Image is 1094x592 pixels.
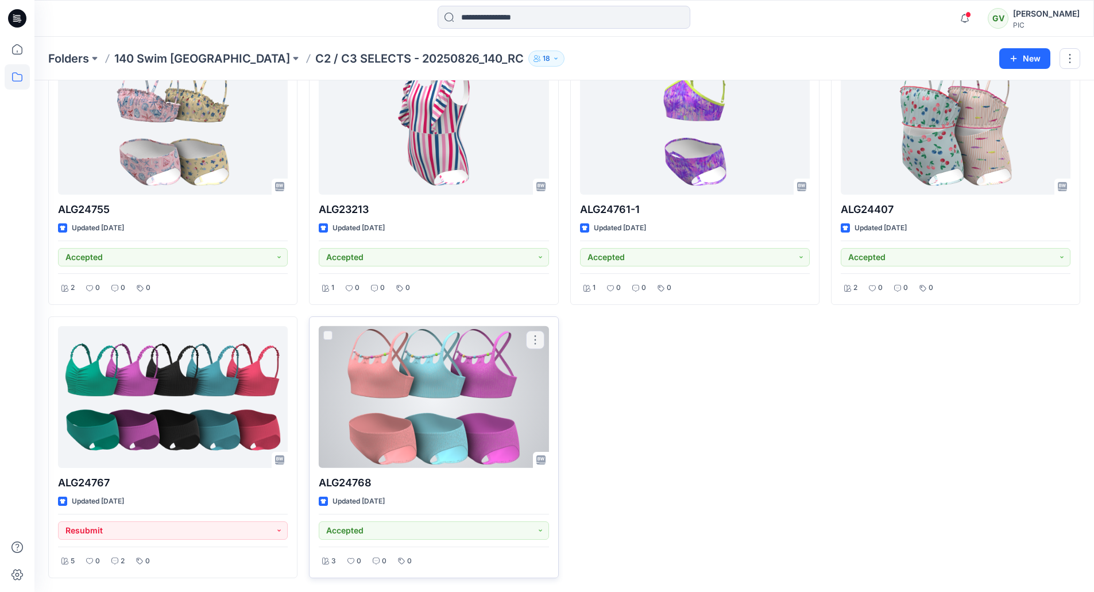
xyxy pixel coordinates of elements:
a: 140 Swim [GEOGRAPHIC_DATA] [114,51,290,67]
p: 0 [146,282,150,294]
p: 0 [382,555,386,567]
p: 0 [405,282,410,294]
button: New [999,48,1050,69]
a: ALG24407 [841,53,1070,195]
a: ALG24761-1 [580,53,810,195]
p: Updated [DATE] [72,222,124,234]
p: 5 [71,555,75,567]
p: 0 [878,282,883,294]
div: PIC [1013,21,1080,29]
p: ALG24761-1 [580,202,810,218]
a: Folders [48,51,89,67]
p: 0 [357,555,361,567]
p: 0 [407,555,412,567]
p: 0 [903,282,908,294]
p: ALG24768 [319,475,548,491]
p: 0 [95,555,100,567]
a: ALG24755 [58,53,288,195]
p: 0 [121,282,125,294]
p: 0 [355,282,359,294]
p: 0 [145,555,150,567]
p: ALG24407 [841,202,1070,218]
p: ALG24767 [58,475,288,491]
p: 0 [667,282,671,294]
p: 2 [121,555,125,567]
p: 2 [71,282,75,294]
p: Updated [DATE] [72,496,124,508]
button: 18 [528,51,565,67]
p: 0 [616,282,621,294]
div: [PERSON_NAME] [1013,7,1080,21]
a: ALG24768 [319,326,548,468]
p: ALG23213 [319,202,548,218]
p: 0 [929,282,933,294]
p: Updated [DATE] [333,496,385,508]
p: 0 [95,282,100,294]
p: 18 [543,52,550,65]
p: Updated [DATE] [855,222,907,234]
a: ALG23213 [319,53,548,195]
p: C2 / C3 SELECTS - 20250826_140_RC [315,51,524,67]
p: 1 [593,282,596,294]
p: Updated [DATE] [594,222,646,234]
p: Updated [DATE] [333,222,385,234]
p: 0 [380,282,385,294]
p: 0 [641,282,646,294]
p: 3 [331,555,336,567]
p: 1 [331,282,334,294]
a: ALG24767 [58,326,288,468]
p: 2 [853,282,857,294]
p: ALG24755 [58,202,288,218]
div: GV [988,8,1008,29]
